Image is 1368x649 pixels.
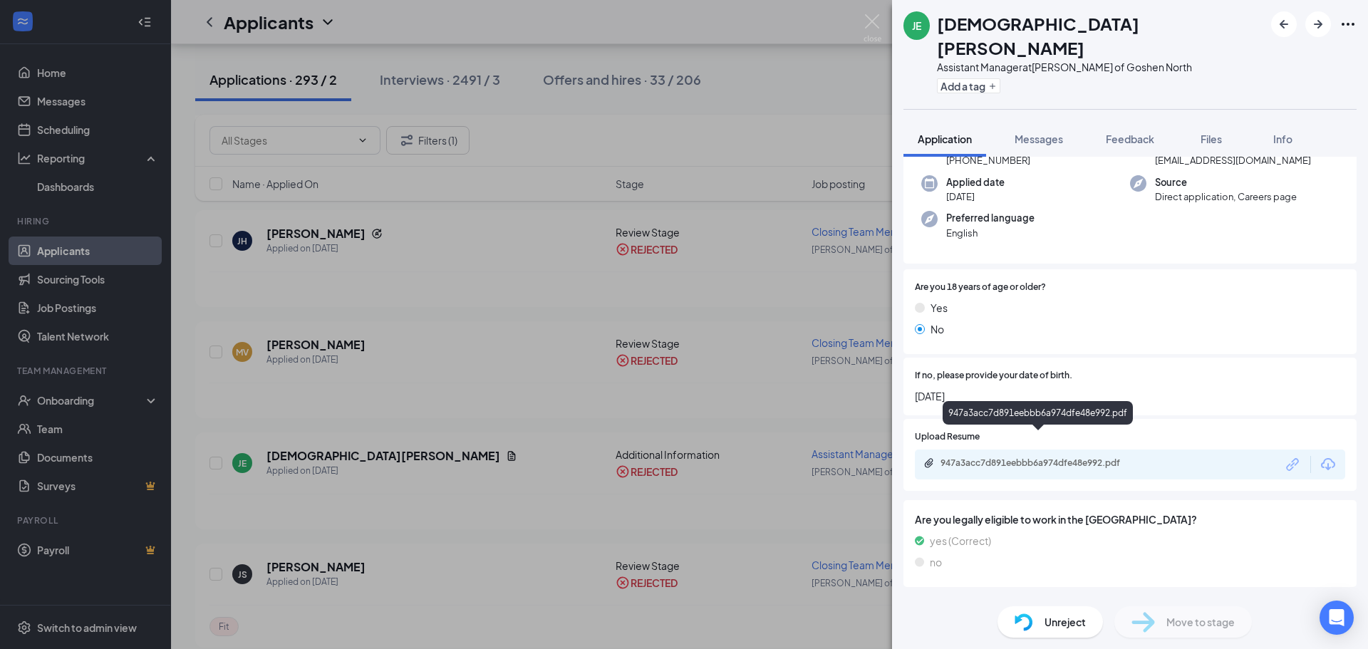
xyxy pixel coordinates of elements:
[937,11,1264,60] h1: [DEMOGRAPHIC_DATA][PERSON_NAME]
[1275,16,1292,33] svg: ArrowLeftNew
[988,82,997,90] svg: Plus
[1273,133,1292,145] span: Info
[1201,133,1222,145] span: Files
[1305,11,1331,37] button: ArrowRight
[1310,16,1327,33] svg: ArrowRight
[918,133,972,145] span: Application
[1271,11,1297,37] button: ArrowLeftNew
[1015,133,1063,145] span: Messages
[1155,189,1297,204] span: Direct application, Careers page
[1045,614,1086,630] span: Unreject
[946,226,1035,240] span: English
[946,175,1005,189] span: Applied date
[915,369,1072,383] span: If no, please provide your date of birth.
[1284,455,1302,474] svg: Link
[943,401,1133,425] div: 947a3acc7d891eebbb6a974dfe48e992.pdf
[915,430,980,444] span: Upload Resume
[931,300,948,316] span: Yes
[1155,175,1297,189] span: Source
[912,19,921,33] div: JE
[1155,153,1311,167] span: [EMAIL_ADDRESS][DOMAIN_NAME]
[1320,456,1337,473] svg: Download
[915,388,1345,404] span: [DATE]
[1320,601,1354,635] div: Open Intercom Messenger
[937,60,1264,74] div: Assistant Manager at [PERSON_NAME] of Goshen North
[930,533,991,549] span: yes (Correct)
[940,457,1140,469] div: 947a3acc7d891eebbb6a974dfe48e992.pdf
[946,189,1005,204] span: [DATE]
[1166,614,1235,630] span: Move to stage
[946,153,1030,167] span: [PHONE_NUMBER]
[931,321,944,337] span: No
[923,457,935,469] svg: Paperclip
[915,512,1345,527] span: Are you legally eligible to work in the [GEOGRAPHIC_DATA]?
[930,554,942,570] span: no
[937,78,1000,93] button: PlusAdd a tag
[915,281,1046,294] span: Are you 18 years of age or older?
[923,457,1154,471] a: Paperclip947a3acc7d891eebbb6a974dfe48e992.pdf
[946,211,1035,225] span: Preferred language
[1339,16,1357,33] svg: Ellipses
[1106,133,1154,145] span: Feedback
